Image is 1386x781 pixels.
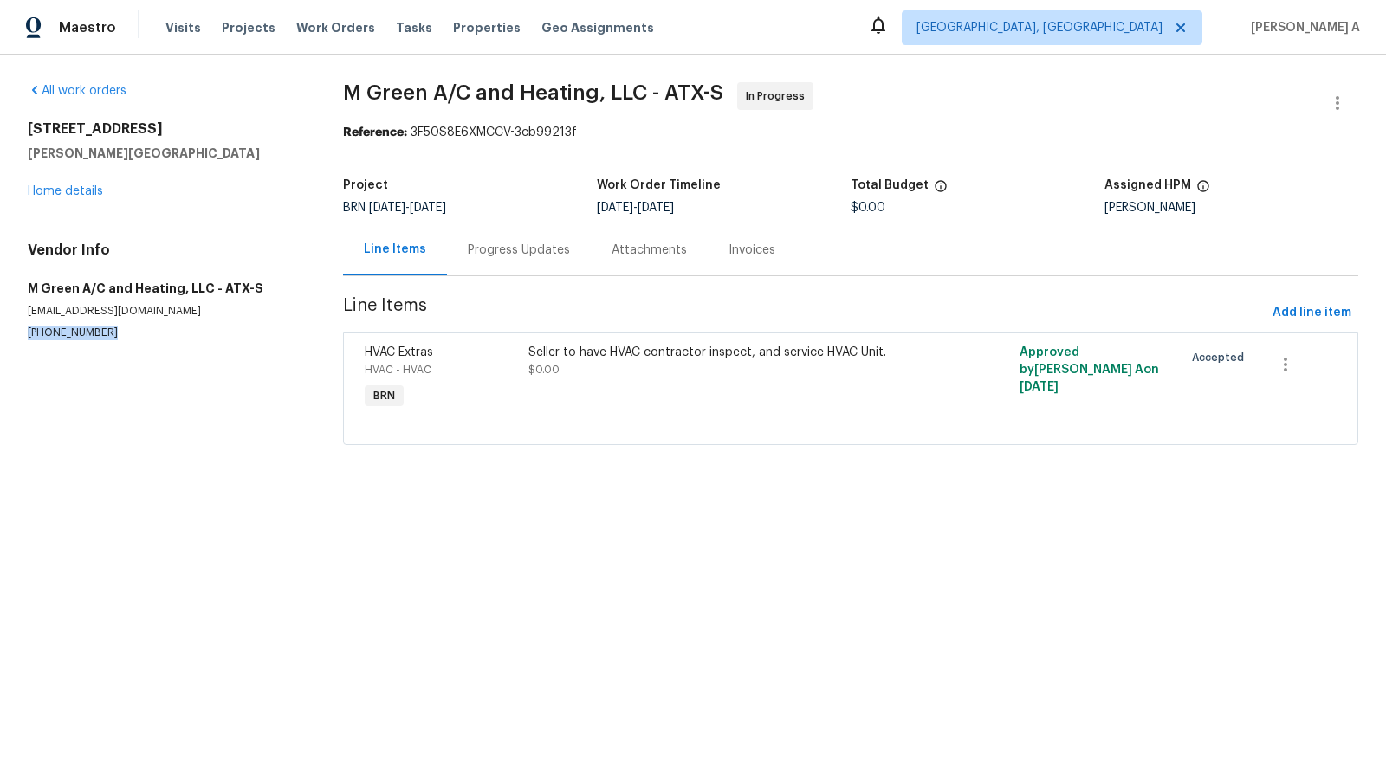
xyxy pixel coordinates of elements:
[916,19,1163,36] span: [GEOGRAPHIC_DATA], [GEOGRAPHIC_DATA]
[28,304,301,319] p: [EMAIL_ADDRESS][DOMAIN_NAME]
[410,202,446,214] span: [DATE]
[296,19,375,36] span: Work Orders
[597,202,633,214] span: [DATE]
[597,202,674,214] span: -
[528,344,928,361] div: Seller to have HVAC contractor inspect, and service HVAC Unit.
[222,19,275,36] span: Projects
[28,242,301,259] h4: Vendor Info
[28,326,301,340] p: [PHONE_NUMBER]
[541,19,654,36] span: Geo Assignments
[934,179,948,202] span: The total cost of line items that have been proposed by Opendoor. This sum includes line items th...
[729,242,775,259] div: Invoices
[1244,19,1360,36] span: [PERSON_NAME] A
[28,85,126,97] a: All work orders
[453,19,521,36] span: Properties
[59,19,116,36] span: Maestro
[343,126,407,139] b: Reference:
[343,82,723,103] span: M Green A/C and Heating, LLC - ATX-S
[1273,302,1351,324] span: Add line item
[851,202,885,214] span: $0.00
[851,179,929,191] h5: Total Budget
[364,241,426,258] div: Line Items
[369,202,446,214] span: -
[1020,346,1159,393] span: Approved by [PERSON_NAME] A on
[638,202,674,214] span: [DATE]
[165,19,201,36] span: Visits
[1196,179,1210,202] span: The hpm assigned to this work order.
[28,280,301,297] h5: M Green A/C and Heating, LLC - ATX-S
[468,242,570,259] div: Progress Updates
[343,124,1358,141] div: 3F50S8E6XMCCV-3cb99213f
[597,179,721,191] h5: Work Order Timeline
[746,87,812,105] span: In Progress
[1192,349,1251,366] span: Accepted
[343,297,1266,329] span: Line Items
[612,242,687,259] div: Attachments
[366,387,402,404] span: BRN
[343,179,388,191] h5: Project
[369,202,405,214] span: [DATE]
[28,185,103,197] a: Home details
[1104,202,1358,214] div: [PERSON_NAME]
[1020,381,1059,393] span: [DATE]
[396,22,432,34] span: Tasks
[1266,297,1358,329] button: Add line item
[28,145,301,162] h5: [PERSON_NAME][GEOGRAPHIC_DATA]
[343,202,446,214] span: BRN
[28,120,301,138] h2: [STREET_ADDRESS]
[365,346,433,358] span: HVAC Extras
[528,365,560,375] span: $0.00
[365,365,431,375] span: HVAC - HVAC
[1104,179,1191,191] h5: Assigned HPM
